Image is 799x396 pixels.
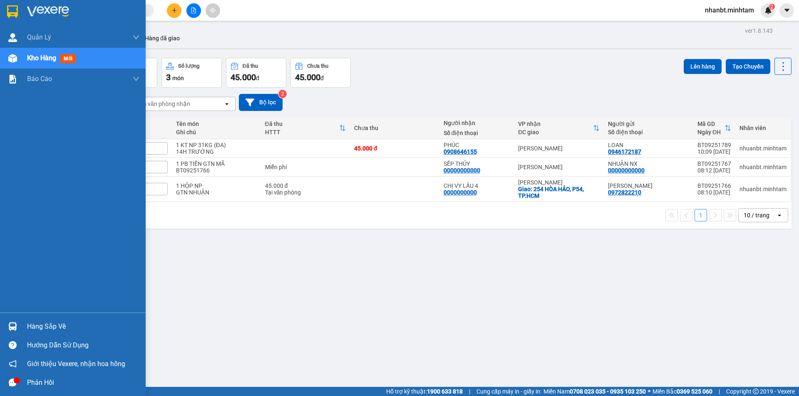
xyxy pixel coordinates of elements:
[176,189,257,196] div: GTN NHUẬN
[744,211,769,219] div: 10 / trang
[608,148,641,155] div: 0946172187
[191,7,196,13] span: file-add
[176,160,257,174] div: 1 PB TIỀN GTN MÃ BT09251766
[697,129,725,135] div: Ngày ĐH
[697,121,725,127] div: Mã GD
[753,389,759,394] span: copyright
[223,101,230,107] svg: open
[176,129,257,135] div: Ghi chú
[698,5,761,15] span: nhanbt.minhtam
[608,142,689,148] div: LOAN
[126,125,168,131] div: Nhãn
[8,33,17,42] img: warehouse-icon
[726,59,770,74] button: Tạo Chuyến
[444,182,510,189] div: CHỊ VY LẦU 4
[518,121,593,127] div: VP nhận
[176,148,257,155] div: 14H TRƯỜNG
[27,320,139,333] div: Hàng sắp về
[265,189,346,196] div: Tại văn phòng
[278,90,287,98] sup: 2
[133,100,190,108] div: Chọn văn phòng nhận
[60,54,76,63] span: mới
[133,34,139,41] span: down
[444,167,480,174] div: 00000000000
[783,7,791,14] span: caret-down
[608,129,689,135] div: Số điện thoại
[172,75,184,81] span: món
[745,26,773,35] div: ver 1.8.143
[697,148,731,155] div: 10:09 [DATE]
[779,3,794,18] button: caret-down
[386,387,463,396] span: Hỗ trợ kỹ thuật:
[265,164,346,170] div: Miễn phí
[518,186,600,199] div: Giao: 254 HÒA HẢO, P54, TP.HCM
[684,59,722,74] button: Lên hàng
[206,3,220,18] button: aim
[518,179,600,186] div: [PERSON_NAME]
[697,189,731,196] div: 08:10 [DATE]
[231,72,256,82] span: 45.000
[320,75,324,81] span: đ
[570,388,646,395] strong: 0708 023 035 - 0935 103 250
[27,359,125,369] span: Giới thiệu Vexere, nhận hoa hồng
[354,125,435,131] div: Chưa thu
[444,120,510,126] div: Người nhận
[770,4,773,10] span: 2
[469,387,470,396] span: |
[167,3,181,18] button: plus
[719,387,720,396] span: |
[695,209,707,221] button: 1
[295,72,320,82] span: 45.000
[307,63,328,69] div: Chưa thu
[9,379,17,386] span: message
[8,322,17,331] img: warehouse-icon
[776,212,783,219] svg: open
[518,129,593,135] div: ĐC giao
[739,164,787,170] div: nhuanbt.minhtam
[161,58,222,88] button: Số lượng3món
[518,145,600,152] div: [PERSON_NAME]
[256,75,259,81] span: đ
[608,160,689,167] div: NHUẬN NX
[166,72,171,82] span: 3
[186,3,201,18] button: file-add
[608,121,689,127] div: Người gửi
[653,387,712,396] span: Miền Bắc
[176,182,257,189] div: 1 HỘP NP
[27,74,52,84] span: Báo cáo
[444,189,477,196] div: 0000000000
[265,121,339,127] div: Đã thu
[9,341,17,349] span: question-circle
[27,54,56,62] span: Kho hàng
[176,121,257,127] div: Tên món
[769,4,775,10] sup: 2
[648,390,650,393] span: ⚪️
[697,160,731,167] div: BT09251767
[9,360,17,368] span: notification
[210,7,216,13] span: aim
[764,7,772,14] img: icon-new-feature
[178,63,199,69] div: Số lượng
[697,142,731,148] div: BT09251789
[543,387,646,396] span: Miền Nam
[133,76,139,82] span: down
[693,117,735,139] th: Toggle SortBy
[239,94,283,111] button: Bộ lọc
[739,186,787,192] div: nhuanbt.minhtam
[697,182,731,189] div: BT09251766
[518,164,600,170] div: [PERSON_NAME]
[739,125,787,131] div: Nhân viên
[739,145,787,152] div: nhuanbt.minhtam
[265,129,339,135] div: HTTT
[8,54,17,63] img: warehouse-icon
[226,58,286,88] button: Đã thu45.000đ
[243,63,258,69] div: Đã thu
[8,75,17,84] img: solution-icon
[176,142,257,148] div: 1 KT NP 31KG (ĐA)
[444,148,477,155] div: 0908646155
[354,145,435,152] div: 45.000 đ
[290,58,351,88] button: Chưa thu45.000đ
[677,388,712,395] strong: 0369 525 060
[444,130,510,136] div: Số điện thoại
[27,32,51,42] span: Quản Lý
